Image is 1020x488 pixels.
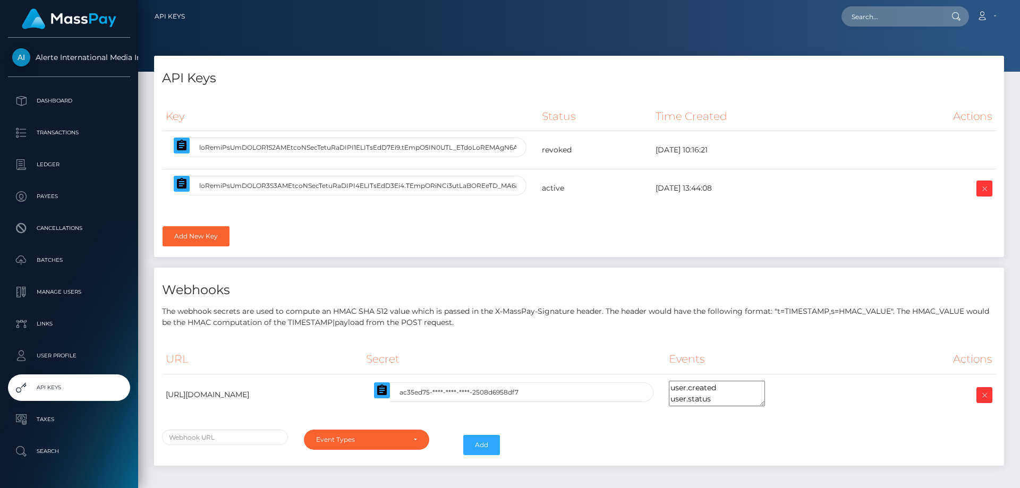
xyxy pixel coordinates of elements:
[652,131,869,169] td: [DATE] 10:16:21
[12,252,126,268] p: Batches
[8,151,130,178] a: Ledger
[538,102,651,131] th: Status
[8,215,130,242] a: Cancellations
[162,306,996,328] p: The webhook secrets are used to compute an HMAC SHA 512 value which is passed in the X-MassPay-Si...
[162,69,996,88] h4: API Keys
[12,380,126,396] p: API Keys
[22,8,116,29] img: MassPay Logo
[8,183,130,210] a: Payees
[8,343,130,369] a: User Profile
[8,88,130,114] a: Dashboard
[12,348,126,364] p: User Profile
[8,374,130,401] a: API Keys
[893,345,996,374] th: Actions
[362,345,665,374] th: Secret
[162,430,288,445] input: Webhook URL
[163,226,229,246] a: Add New Key
[162,345,362,374] th: URL
[12,125,126,141] p: Transactions
[8,311,130,337] a: Links
[12,443,126,459] p: Search
[155,5,185,28] a: API Keys
[8,247,130,273] a: Batches
[304,430,430,450] button: Event Types
[463,435,500,455] button: Add
[8,119,130,146] a: Transactions
[8,406,130,433] a: Taxes
[12,220,126,236] p: Cancellations
[12,157,126,173] p: Ledger
[841,6,941,27] input: Search...
[12,412,126,427] p: Taxes
[538,131,651,169] td: revoked
[12,316,126,332] p: Links
[669,381,765,406] textarea: user.created user.status payout.created payout.status payout_reversal.created payout_reversal.sta...
[162,281,996,299] h4: Webhooks
[8,279,130,305] a: Manage Users
[868,102,996,131] th: Actions
[8,53,130,62] span: Alerte International Media Inc.
[665,345,893,374] th: Events
[8,438,130,465] a: Search
[652,102,869,131] th: Time Created
[12,284,126,300] p: Manage Users
[12,48,30,66] img: Alerte International Media Inc.
[12,189,126,204] p: Payees
[12,93,126,109] p: Dashboard
[652,169,869,208] td: [DATE] 13:44:08
[162,102,538,131] th: Key
[316,435,405,444] div: Event Types
[538,169,651,208] td: active
[162,374,362,416] td: [URL][DOMAIN_NAME]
